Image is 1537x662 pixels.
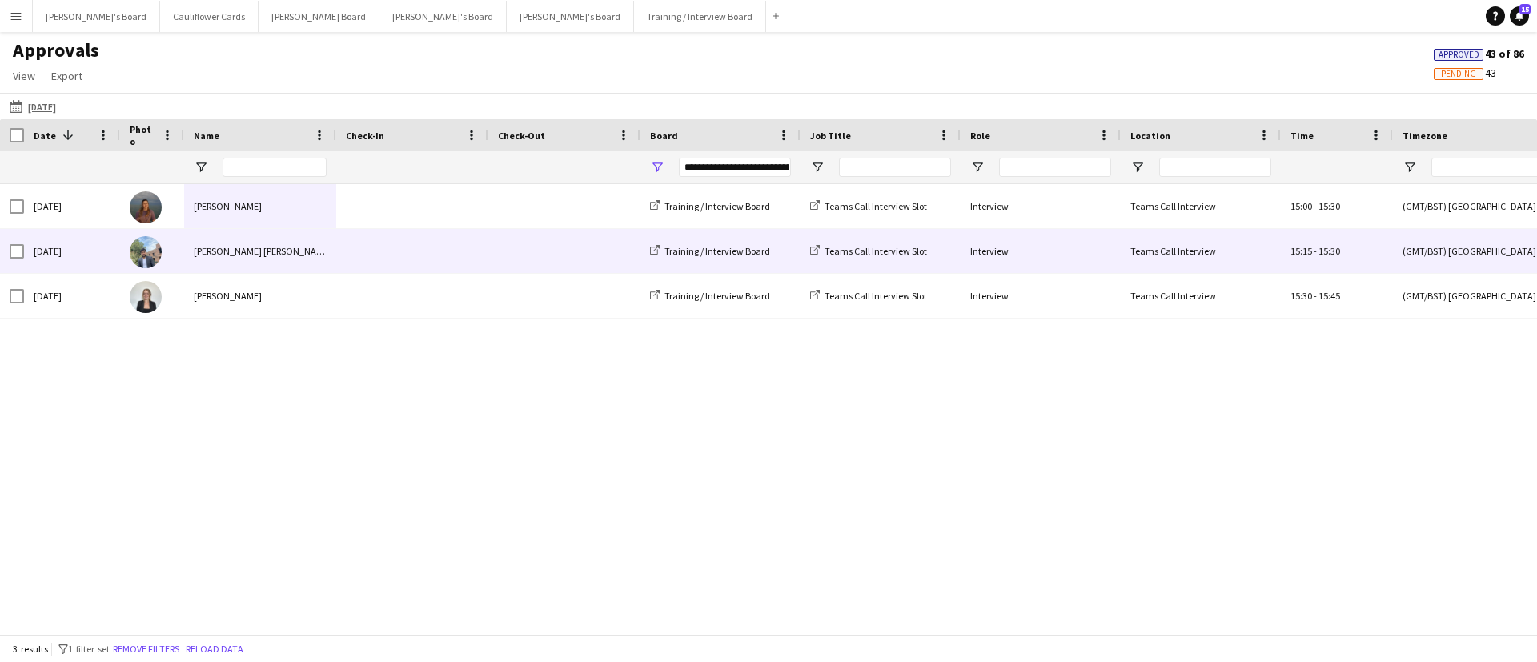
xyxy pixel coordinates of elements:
[825,290,927,302] span: Teams Call Interview Slot
[1121,229,1281,273] div: Teams Call Interview
[1130,160,1145,175] button: Open Filter Menu
[34,130,56,142] span: Date
[184,229,336,273] div: [PERSON_NAME] [PERSON_NAME]
[650,130,678,142] span: Board
[810,160,825,175] button: Open Filter Menu
[970,160,985,175] button: Open Filter Menu
[1121,184,1281,228] div: Teams Call Interview
[961,274,1121,318] div: Interview
[1290,290,1312,302] span: 15:30
[1290,130,1314,142] span: Time
[51,69,82,83] span: Export
[130,123,155,147] span: Photo
[68,643,110,655] span: 1 filter set
[1318,245,1340,257] span: 15:30
[1290,245,1312,257] span: 15:15
[1314,200,1317,212] span: -
[45,66,89,86] a: Export
[1510,6,1529,26] a: 15
[1314,290,1317,302] span: -
[6,97,59,116] button: [DATE]
[223,158,327,177] input: Name Filter Input
[1519,4,1531,14] span: 15
[1434,66,1496,80] span: 43
[1441,69,1476,79] span: Pending
[498,130,545,142] span: Check-Out
[664,245,770,257] span: Training / Interview Board
[184,274,336,318] div: [PERSON_NAME]
[961,184,1121,228] div: Interview
[33,1,160,32] button: [PERSON_NAME]'s Board
[1318,290,1340,302] span: 15:45
[183,640,247,658] button: Reload data
[810,290,927,302] a: Teams Call Interview Slot
[825,200,927,212] span: Teams Call Interview Slot
[961,229,1121,273] div: Interview
[1121,274,1281,318] div: Teams Call Interview
[634,1,766,32] button: Training / Interview Board
[1403,130,1447,142] span: Timezone
[1130,130,1170,142] span: Location
[160,1,259,32] button: Cauliflower Cards
[130,191,162,223] img: Iona Tait
[379,1,507,32] button: [PERSON_NAME]'s Board
[810,245,927,257] a: Teams Call Interview Slot
[664,290,770,302] span: Training / Interview Board
[6,66,42,86] a: View
[346,130,384,142] span: Check-In
[810,200,927,212] a: Teams Call Interview Slot
[1290,200,1312,212] span: 15:00
[810,130,851,142] span: Job Title
[650,290,770,302] a: Training / Interview Board
[650,160,664,175] button: Open Filter Menu
[24,184,120,228] div: [DATE]
[1439,50,1479,60] span: Approved
[970,130,990,142] span: Role
[1314,245,1317,257] span: -
[130,281,162,313] img: Olivia Bates
[839,158,951,177] input: Job Title Filter Input
[507,1,634,32] button: [PERSON_NAME]'s Board
[650,245,770,257] a: Training / Interview Board
[24,274,120,318] div: [DATE]
[650,200,770,212] a: Training / Interview Board
[194,160,208,175] button: Open Filter Menu
[1318,200,1340,212] span: 15:30
[1434,46,1524,61] span: 43 of 86
[194,130,219,142] span: Name
[664,200,770,212] span: Training / Interview Board
[24,229,120,273] div: [DATE]
[825,245,927,257] span: Teams Call Interview Slot
[28,101,56,113] tcxspan: Call 01-10-2025 via 3CX
[110,640,183,658] button: Remove filters
[1159,158,1271,177] input: Location Filter Input
[184,184,336,228] div: [PERSON_NAME]
[259,1,379,32] button: [PERSON_NAME] Board
[13,69,35,83] span: View
[999,158,1111,177] input: Role Filter Input
[130,236,162,268] img: Muhammad Shaheer Amir
[1403,160,1417,175] button: Open Filter Menu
